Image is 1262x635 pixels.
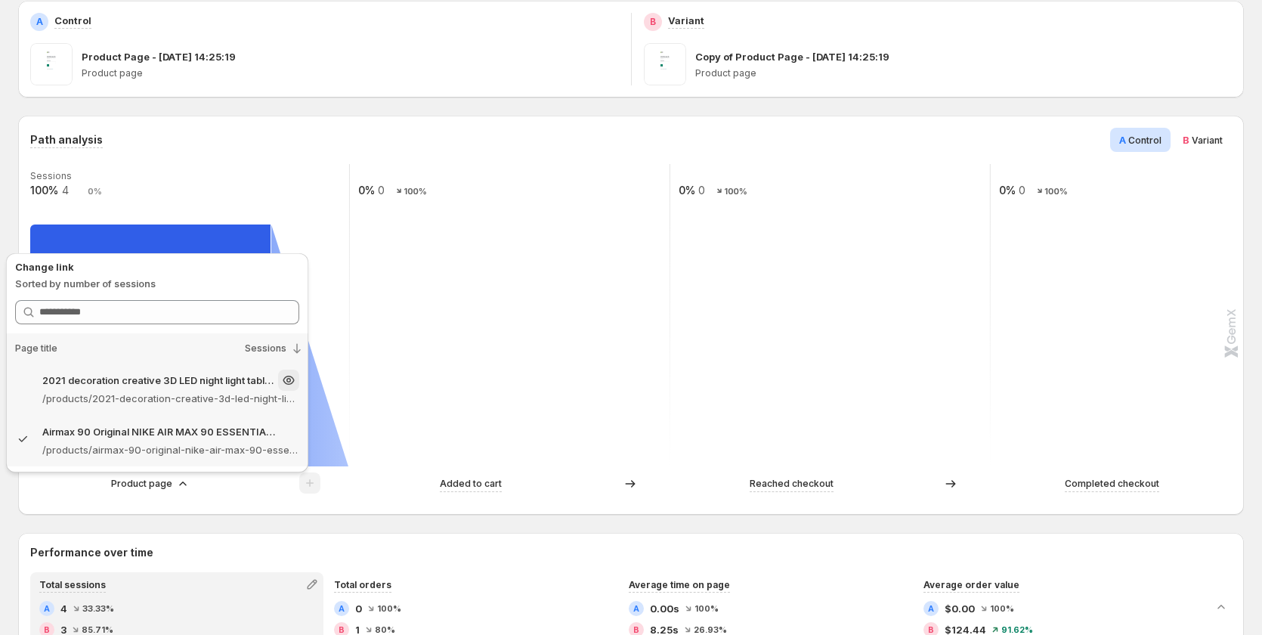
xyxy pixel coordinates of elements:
p: /products/airmax-90-original-nike-air-max-90-essential-mens-running-shoes-sport-outdoor-sneakers-... [42,442,299,457]
p: Product Page - [DATE] 14:25:19 [82,49,236,64]
span: 0 [355,601,362,616]
text: 4 [62,184,69,197]
span: Average order value [923,579,1019,590]
span: $0.00 [945,601,975,616]
span: Variant [1192,135,1223,146]
button: Collapse chart [1211,596,1232,618]
text: 100% [1044,186,1067,197]
text: 0 [698,184,705,197]
h2: B [44,625,50,634]
span: B [1183,134,1189,146]
p: Airmax 90 Original NIKE AIR MAX 90 ESSENTIAL men's Running Shoes Sport Outdoor Sneakers Athletic ... [42,424,275,439]
text: 0% [999,184,1016,197]
h2: A [44,604,50,613]
text: 100% [724,186,747,197]
span: 100% [694,604,719,613]
p: Product page [111,476,172,491]
span: 33.33% [82,604,114,613]
text: 0 [378,184,385,197]
span: Sessions [245,342,286,355]
p: Control [54,13,91,28]
h2: B [650,16,656,28]
p: 2021 decoration creative 3D LED night light table lamp children bedroom child gift home [42,373,275,388]
h2: A [928,604,934,613]
text: 0 [1019,184,1025,197]
span: A [1119,134,1126,146]
span: Control [1128,135,1161,146]
p: Change link [15,259,299,274]
p: Copy of Product Page - [DATE] 14:25:19 [695,49,889,64]
text: 0% [88,186,101,197]
p: Sorted by number of sessions [15,276,299,291]
span: Page title [15,342,57,355]
p: Reached checkout [750,476,834,491]
h2: A [36,16,43,28]
h2: B [928,625,934,634]
text: 100% [30,184,58,197]
span: 100% [377,604,401,613]
span: 0.00s [650,601,679,616]
h2: Performance over time [30,545,1232,560]
text: 100% [404,186,426,197]
p: /products/2021-decoration-creative-3d-led-night-light-table-lamp-children-bedroom-child-gift-home [42,391,299,406]
span: 85.71% [82,625,113,634]
h2: A [339,604,345,613]
span: 100% [990,604,1014,613]
h2: B [339,625,345,634]
span: 4 [60,601,67,616]
p: Variant [668,13,704,28]
p: Completed checkout [1065,476,1159,491]
span: 91.62% [1001,625,1033,634]
span: Total sessions [39,579,106,590]
h2: B [633,625,639,634]
text: 0% [679,184,695,197]
h2: A [633,604,639,613]
img: Copy of Product Page - Sep 16, 14:25:19 [644,43,686,85]
span: Total orders [334,579,391,590]
span: Average time on page [629,579,730,590]
text: Sessions [30,170,72,181]
span: 26.93% [694,625,727,634]
span: 80% [375,625,395,634]
p: Added to cart [440,476,502,491]
p: Product page [82,67,619,79]
p: Product page [695,67,1233,79]
h3: Path analysis [30,132,103,147]
text: 0% [358,184,375,197]
img: Product Page - Sep 16, 14:25:19 [30,43,73,85]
